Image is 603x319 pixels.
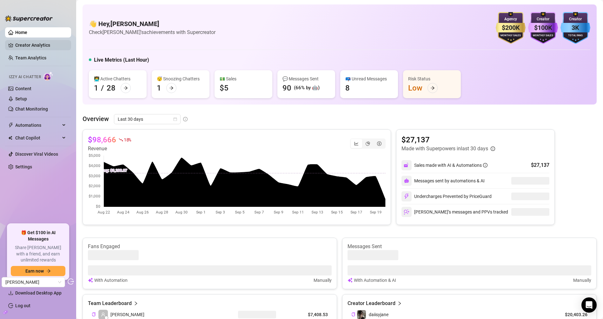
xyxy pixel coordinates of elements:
[15,40,66,50] a: Creator Analytics
[496,23,526,33] div: $200K
[294,84,320,92] div: (66% by 🤖)
[287,311,328,318] article: $7,408.53
[83,114,109,124] article: Overview
[404,162,409,168] img: svg%3e
[573,277,591,284] article: Manually
[8,136,12,140] img: Chat Copilot
[351,312,355,317] button: Copy Creator ID
[282,75,330,82] div: 💬 Messages Sent
[345,75,393,82] div: 📪 Unread Messages
[430,86,435,90] span: arrow-right
[88,145,131,153] article: Revenue
[401,191,492,201] div: Undercharges Prevented by PriceGuard
[560,34,590,38] div: Total Fans
[401,145,488,153] article: Made with Superpowers in last 30 days
[366,141,370,146] span: pie-chart
[11,230,65,242] span: 🎁 Get $100 in AI Messages
[354,141,359,146] span: line-chart
[401,176,485,186] div: Messages sent by automations & AI
[173,117,177,121] span: calendar
[404,193,409,199] img: svg%3e
[15,303,30,308] a: Log out
[15,55,46,60] a: Team Analytics
[348,243,591,250] article: Messages Sent
[483,163,487,167] span: info-circle
[68,278,74,285] span: logout
[354,277,396,284] article: With Automation & AI
[157,75,204,82] div: 😴 Snoozing Chatters
[46,269,51,273] span: arrow-right
[397,300,402,307] span: right
[581,297,597,313] div: Open Intercom Messenger
[401,207,508,217] div: [PERSON_NAME]’s messages and PPVs tracked
[15,164,32,169] a: Settings
[560,23,590,33] div: 3K
[107,83,116,93] div: 28
[404,178,409,183] img: svg%3e
[496,12,526,44] img: gold-badge-CigiZidd.svg
[220,83,229,93] div: $5
[15,106,48,112] a: Chat Monitoring
[348,277,353,284] img: svg%3e
[89,19,215,28] h4: 👋 Hey, [PERSON_NAME]
[531,161,549,169] div: $27,137
[3,310,8,315] span: build
[9,74,41,80] span: Izzy AI Chatter
[94,83,98,93] div: 1
[92,312,96,316] span: copy
[8,123,13,128] span: thunderbolt
[528,23,558,33] div: $100K
[89,28,215,36] article: Check [PERSON_NAME]'s achievements with Supercreator
[560,12,590,44] img: blue-badge-DgoSNQY1.svg
[88,243,332,250] article: Fans Engaged
[88,300,132,307] article: Team Leaderboard
[11,266,65,276] button: Earn nowarrow-right
[5,15,53,22] img: logo-BBDzfeDw.svg
[350,139,386,149] div: segmented control
[94,75,142,82] div: 👩‍💻 Active Chatters
[414,162,487,169] div: Sales made with AI & Automations
[15,30,27,35] a: Home
[119,138,123,142] span: fall
[496,16,526,22] div: Agency
[357,310,366,319] img: daiisyjane
[118,114,177,124] span: Last 30 days
[43,71,53,81] img: AI Chatter
[25,268,44,274] span: Earn now
[88,277,93,284] img: svg%3e
[94,277,128,284] article: With Automation
[528,16,558,22] div: Creator
[15,120,60,130] span: Automations
[377,141,381,146] span: dollar-circle
[220,75,267,82] div: 💵 Sales
[88,135,116,145] article: $98,666
[110,311,144,318] span: [PERSON_NAME]
[559,311,587,318] article: $20,403.26
[404,209,409,215] img: svg%3e
[134,300,138,307] span: right
[124,137,131,143] span: 18 %
[351,312,355,316] span: copy
[15,290,62,295] span: Download Desktop App
[94,56,149,64] h5: Live Metrics (Last Hour)
[528,34,558,38] div: Monthly Sales
[5,277,61,287] span: Riley Hasken
[282,83,291,93] div: 90
[15,86,31,91] a: Content
[157,83,161,93] div: 1
[8,290,13,295] span: download
[528,12,558,44] img: purple-badge-B9DA21FR.svg
[101,312,105,317] span: user
[169,86,174,90] span: arrow-right
[348,300,395,307] article: Creator Leaderboard
[92,312,96,317] button: Copy Teammate ID
[314,277,332,284] article: Manually
[345,83,350,93] div: 8
[15,133,60,143] span: Chat Copilot
[11,245,65,263] span: Share [PERSON_NAME] with a friend, and earn unlimited rewards
[369,312,388,317] span: daiisyjane
[123,86,128,90] span: arrow-right
[560,16,590,22] div: Creator
[401,135,495,145] article: $27,137
[496,34,526,38] div: Monthly Sales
